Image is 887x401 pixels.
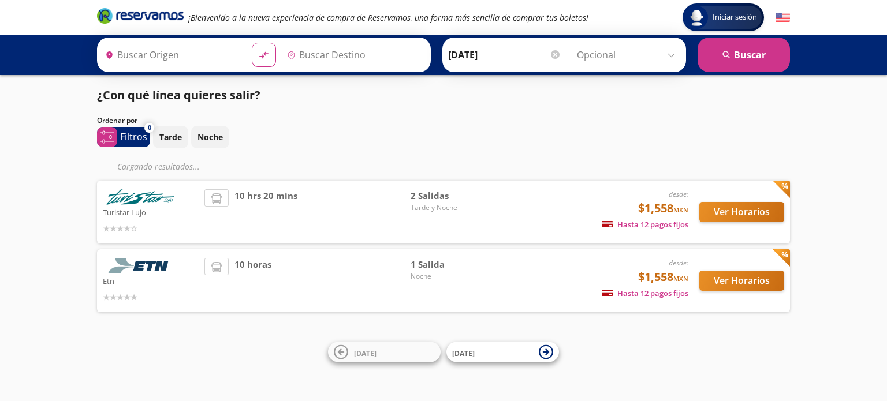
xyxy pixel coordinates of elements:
button: Noche [191,126,229,148]
button: Ver Horarios [699,202,784,222]
span: Hasta 12 pagos fijos [602,288,688,298]
p: Ordenar por [97,115,137,126]
span: Hasta 12 pagos fijos [602,219,688,230]
button: English [776,10,790,25]
span: Tarde y Noche [411,203,491,213]
p: Etn [103,273,199,287]
input: Buscar Origen [100,40,243,69]
span: [DATE] [354,348,377,358]
button: Ver Horarios [699,271,784,291]
input: Buscar Destino [282,40,424,69]
span: 10 horas [234,258,271,303]
button: [DATE] [328,342,441,362]
button: [DATE] [446,342,559,362]
span: Iniciar sesión [708,12,762,23]
span: 1 Salida [411,258,491,271]
span: $1,558 [638,200,688,217]
span: 10 hrs 20 mins [234,189,297,235]
button: 0Filtros [97,127,150,147]
p: Tarde [159,131,182,143]
em: desde: [669,258,688,268]
a: Brand Logo [97,7,184,28]
i: Brand Logo [97,7,184,24]
small: MXN [673,205,688,214]
em: desde: [669,189,688,199]
img: Turistar Lujo [103,189,178,205]
p: Turistar Lujo [103,205,199,219]
button: Tarde [153,126,188,148]
em: Cargando resultados ... [117,161,200,172]
span: 0 [148,123,151,133]
p: ¿Con qué línea quieres salir? [97,87,260,104]
span: [DATE] [452,348,475,358]
em: ¡Bienvenido a la nueva experiencia de compra de Reservamos, una forma más sencilla de comprar tus... [188,12,588,23]
input: Opcional [577,40,680,69]
span: 2 Salidas [411,189,491,203]
img: Etn [103,258,178,273]
p: Noche [197,131,223,143]
p: Filtros [120,130,147,144]
small: MXN [673,274,688,283]
button: Buscar [698,38,790,72]
input: Elegir Fecha [448,40,561,69]
span: Noche [411,271,491,282]
span: $1,558 [638,268,688,286]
